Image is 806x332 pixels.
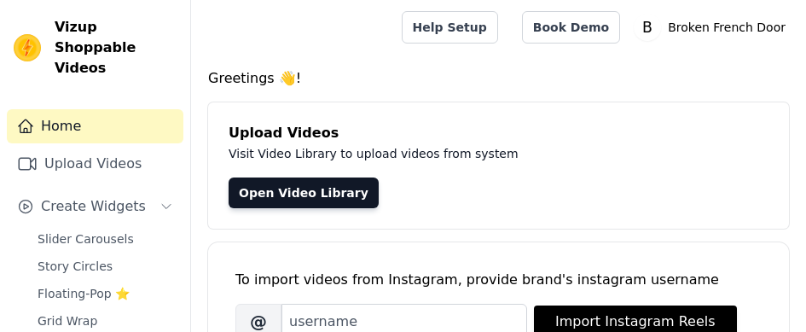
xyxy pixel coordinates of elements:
[402,11,498,44] a: Help Setup
[634,12,792,43] button: B Broken French Door
[38,258,113,275] span: Story Circles
[522,11,620,44] a: Book Demo
[229,143,768,164] p: Visit Video Library to upload videos from system
[41,196,146,217] span: Create Widgets
[27,227,183,251] a: Slider Carousels
[27,254,183,278] a: Story Circles
[27,282,183,306] a: Floating-Pop ⭐
[235,270,762,290] div: To import videos from Instagram, provide brand's instagram username
[38,230,134,248] span: Slider Carousels
[7,147,183,181] a: Upload Videos
[661,12,792,43] p: Broken French Door
[55,17,177,79] span: Vizup Shoppable Videos
[229,178,379,208] a: Open Video Library
[642,19,652,36] text: B
[38,285,130,302] span: Floating-Pop ⭐
[38,312,97,329] span: Grid Wrap
[229,123,768,143] h4: Upload Videos
[208,68,789,89] h4: Greetings 👋!
[7,109,183,143] a: Home
[7,189,183,224] button: Create Widgets
[14,34,41,61] img: Vizup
